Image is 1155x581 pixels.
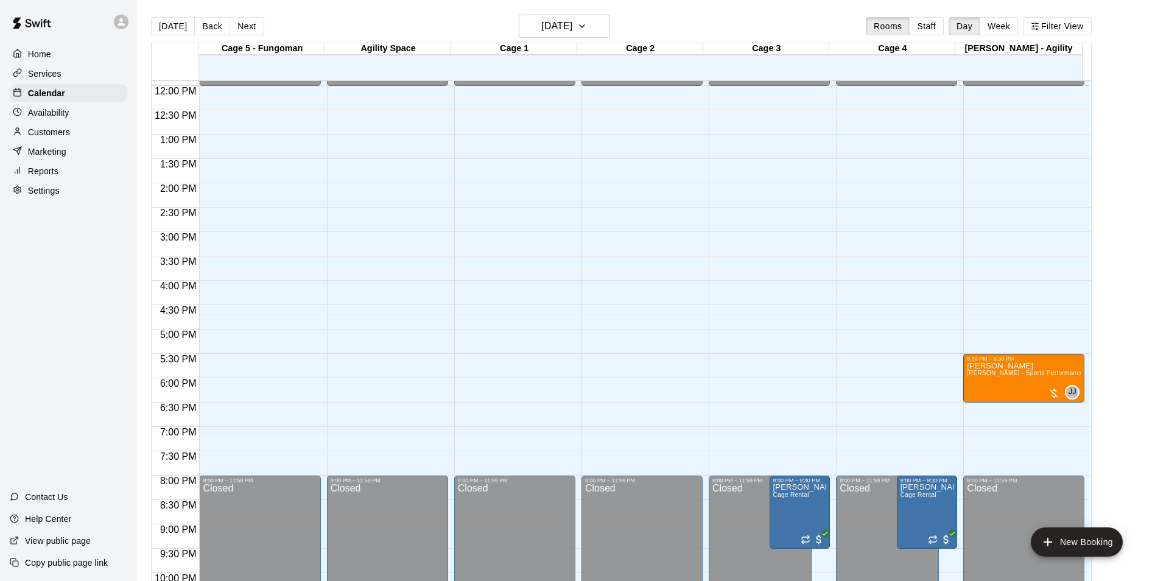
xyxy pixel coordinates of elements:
[712,477,808,484] div: 8:00 PM – 11:59 PM
[157,232,200,242] span: 3:00 PM
[157,354,200,364] span: 5:30 PM
[28,185,60,197] p: Settings
[585,477,699,484] div: 8:00 PM – 11:59 PM
[157,500,200,510] span: 8:30 PM
[1031,527,1123,557] button: add
[157,403,200,413] span: 6:30 PM
[949,17,980,35] button: Day
[1069,386,1076,398] span: JJ
[770,476,830,549] div: 8:00 PM – 9:30 PM: Marucci 14u
[157,208,200,218] span: 2:30 PM
[909,17,944,35] button: Staff
[829,43,955,55] div: Cage 4
[980,17,1018,35] button: Week
[773,491,809,498] span: Cage Rental
[10,162,127,180] a: Reports
[157,135,200,145] span: 1:00 PM
[897,476,958,549] div: 8:00 PM – 9:30 PM: Marucci 14u
[151,17,195,35] button: [DATE]
[157,524,200,535] span: 9:00 PM
[458,477,572,484] div: 8:00 PM – 11:59 PM
[541,18,572,35] h6: [DATE]
[28,126,70,138] p: Customers
[10,123,127,141] a: Customers
[157,451,200,462] span: 7:30 PM
[840,477,935,484] div: 8:00 PM – 11:59 PM
[866,17,910,35] button: Rooms
[199,43,325,55] div: Cage 5 - Fungoman
[963,354,1084,403] div: 5:30 PM – 6:30 PM: Michael Wilcox
[1023,17,1091,35] button: Filter View
[900,491,936,498] span: Cage Rental
[813,533,825,546] span: All customers have paid
[10,104,127,122] a: Availability
[967,356,1081,362] div: 5:30 PM – 6:30 PM
[28,165,58,177] p: Reports
[157,427,200,437] span: 7:00 PM
[955,43,1081,55] div: [PERSON_NAME] - Agility
[325,43,451,55] div: Agility Space
[194,17,230,35] button: Back
[157,281,200,291] span: 4:00 PM
[157,305,200,315] span: 4:30 PM
[10,65,127,83] a: Services
[152,86,199,96] span: 12:00 PM
[28,87,65,99] p: Calendar
[801,535,810,544] span: Recurring event
[10,45,127,63] a: Home
[203,477,317,484] div: 8:00 PM – 11:59 PM
[152,110,199,121] span: 12:30 PM
[157,549,200,559] span: 9:30 PM
[28,68,61,80] p: Services
[25,491,68,503] p: Contact Us
[230,17,264,35] button: Next
[157,476,200,486] span: 8:00 PM
[25,557,108,569] p: Copy public page link
[1065,385,1080,400] div: Josh Jones
[519,15,610,38] button: [DATE]
[900,477,954,484] div: 8:00 PM – 9:30 PM
[157,183,200,194] span: 2:00 PM
[28,48,51,60] p: Home
[1070,385,1080,400] span: Josh Jones
[157,378,200,389] span: 6:00 PM
[940,533,952,546] span: All customers have paid
[331,477,444,484] div: 8:00 PM – 11:59 PM
[10,143,127,161] a: Marketing
[928,535,938,544] span: Recurring event
[25,513,71,525] p: Help Center
[157,329,200,340] span: 5:00 PM
[25,535,91,547] p: View public page
[967,477,1081,484] div: 8:00 PM – 11:59 PM
[577,43,703,55] div: Cage 2
[967,370,1134,376] span: [PERSON_NAME] - Sports Performance Training (60 min)
[10,84,127,102] a: Calendar
[28,146,66,158] p: Marketing
[773,477,827,484] div: 8:00 PM – 9:30 PM
[28,107,69,119] p: Availability
[451,43,577,55] div: Cage 1
[703,43,829,55] div: Cage 3
[157,256,200,267] span: 3:30 PM
[10,181,127,200] a: Settings
[157,159,200,169] span: 1:30 PM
